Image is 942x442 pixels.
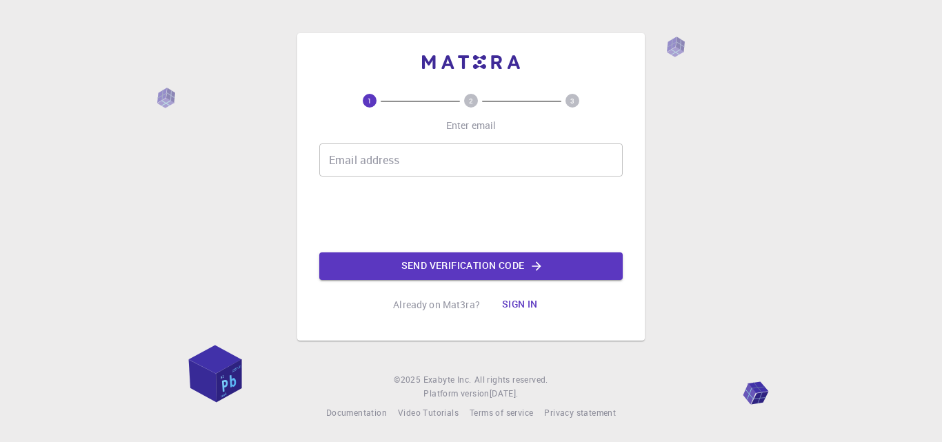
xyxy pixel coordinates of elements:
[326,407,387,418] span: Documentation
[446,119,497,132] p: Enter email
[491,291,549,319] button: Sign in
[474,373,548,387] span: All rights reserved.
[319,252,623,280] button: Send verification code
[544,406,616,420] a: Privacy statement
[423,374,472,385] span: Exabyte Inc.
[470,407,533,418] span: Terms of service
[570,96,574,106] text: 3
[398,407,459,418] span: Video Tutorials
[368,96,372,106] text: 1
[326,406,387,420] a: Documentation
[490,387,519,401] a: [DATE].
[394,373,423,387] span: © 2025
[393,298,480,312] p: Already on Mat3ra?
[366,188,576,241] iframe: reCAPTCHA
[544,407,616,418] span: Privacy statement
[469,96,473,106] text: 2
[490,388,519,399] span: [DATE] .
[470,406,533,420] a: Terms of service
[423,387,489,401] span: Platform version
[398,406,459,420] a: Video Tutorials
[423,373,472,387] a: Exabyte Inc.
